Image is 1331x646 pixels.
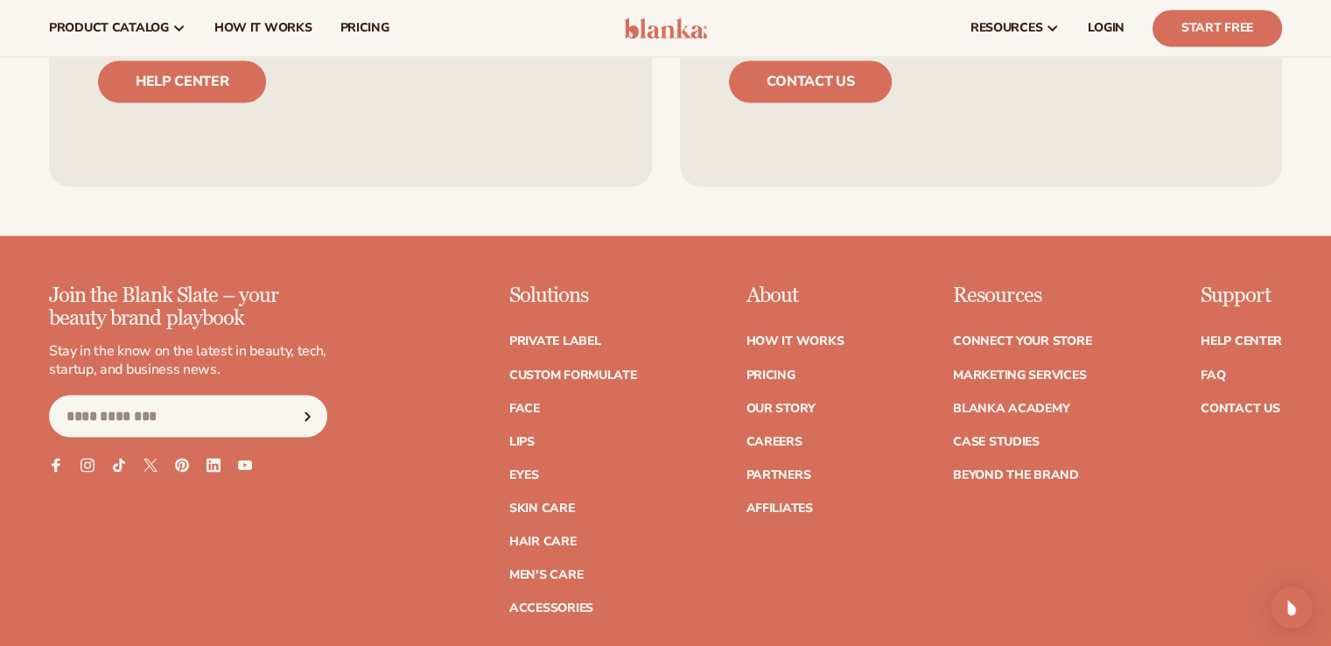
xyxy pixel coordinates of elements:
[953,402,1069,414] a: Blanka Academy
[953,468,1079,481] a: Beyond the brand
[746,468,810,481] a: Partners
[509,535,576,547] a: Hair Care
[1201,402,1279,414] a: Contact Us
[1088,21,1124,35] span: LOGIN
[1201,335,1282,348] a: Help Center
[98,60,266,102] a: Help center
[509,468,539,481] a: Eyes
[509,284,637,307] p: Solutions
[1201,284,1282,307] p: Support
[1152,10,1282,46] a: Start Free
[509,335,600,348] a: Private label
[49,21,169,35] span: product catalog
[953,435,1040,447] a: Case Studies
[746,335,844,348] a: How It Works
[509,435,535,447] a: Lips
[1271,586,1313,628] div: Open Intercom Messenger
[746,284,844,307] p: About
[49,284,327,331] p: Join the Blank Slate – your beauty brand playbook
[509,402,540,414] a: Face
[1201,369,1225,381] a: FAQ
[953,284,1091,307] p: Resources
[746,369,795,381] a: Pricing
[624,18,707,39] img: logo
[214,21,312,35] span: How It Works
[509,369,637,381] a: Custom formulate
[970,21,1042,35] span: resources
[509,601,593,614] a: Accessories
[509,502,574,514] a: Skin Care
[49,341,327,378] p: Stay in the know on the latest in beauty, tech, startup, and business news.
[953,335,1091,348] a: Connect your store
[746,402,815,414] a: Our Story
[288,395,326,437] button: Subscribe
[746,502,812,514] a: Affiliates
[340,21,389,35] span: pricing
[509,568,583,580] a: Men's Care
[953,369,1086,381] a: Marketing services
[729,60,893,102] a: Contact us
[746,435,802,447] a: Careers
